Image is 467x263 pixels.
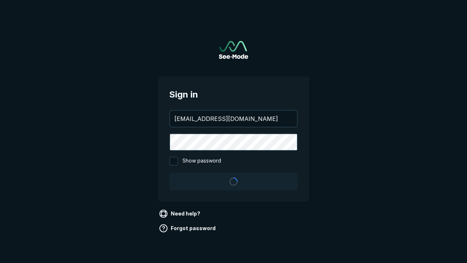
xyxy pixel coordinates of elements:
input: your@email.com [170,111,297,127]
a: Go to sign in [219,41,248,59]
img: See-Mode Logo [219,41,248,59]
a: Forgot password [158,222,219,234]
a: Need help? [158,208,203,220]
span: Sign in [169,88,298,101]
span: Show password [182,157,221,165]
